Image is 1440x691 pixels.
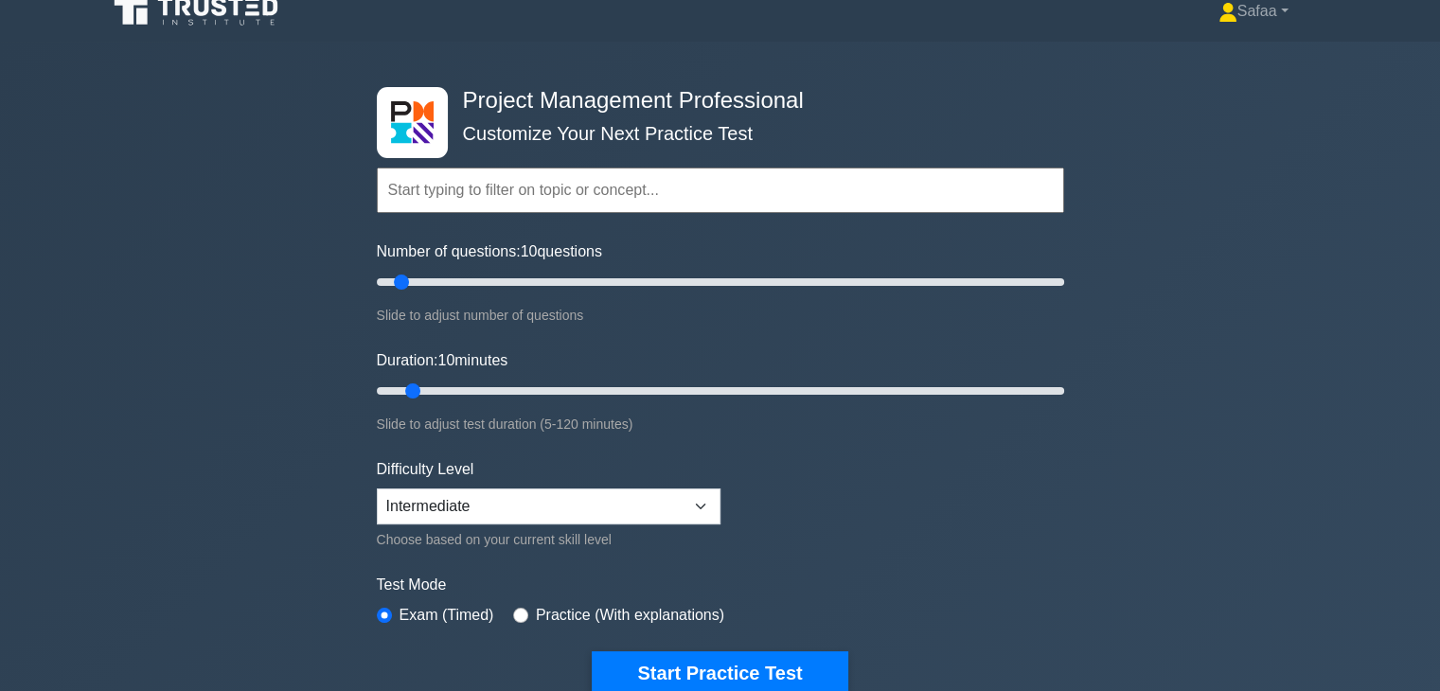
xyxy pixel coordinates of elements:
[377,240,602,263] label: Number of questions: questions
[377,574,1064,596] label: Test Mode
[377,349,508,372] label: Duration: minutes
[437,352,454,368] span: 10
[377,413,1064,435] div: Slide to adjust test duration (5-120 minutes)
[377,168,1064,213] input: Start typing to filter on topic or concept...
[377,458,474,481] label: Difficulty Level
[400,604,494,627] label: Exam (Timed)
[377,528,720,551] div: Choose based on your current skill level
[536,604,724,627] label: Practice (With explanations)
[455,87,971,115] h4: Project Management Professional
[377,304,1064,327] div: Slide to adjust number of questions
[521,243,538,259] span: 10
